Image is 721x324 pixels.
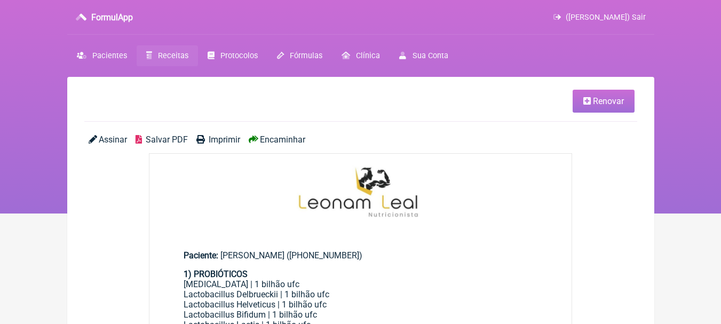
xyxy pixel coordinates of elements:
[184,279,538,289] div: [MEDICAL_DATA] | 1 bilhão ufc
[184,310,538,320] div: Lactobacillus Bifidum | 1 bilhão ufc
[593,96,624,106] span: Renovar
[290,51,322,60] span: Fórmulas
[220,51,258,60] span: Protocolos
[196,135,240,145] a: Imprimir
[184,289,538,299] div: Lactobacillus Delbrueckii | 1 bilhão ufc
[573,90,635,113] a: Renovar
[260,135,305,145] span: Encaminhar
[136,135,188,145] a: Salvar PDF
[332,45,390,66] a: Clínica
[158,51,188,60] span: Receitas
[91,12,133,22] h3: FormulApp
[209,135,240,145] span: Imprimir
[184,299,538,310] div: Lactobacillus Helveticus | 1 bilhão ufc
[267,45,332,66] a: Fórmulas
[184,250,218,260] span: Paciente:
[553,13,645,22] a: ([PERSON_NAME]) Sair
[137,45,198,66] a: Receitas
[89,135,127,145] a: Assinar
[413,51,448,60] span: Sua Conta
[146,135,188,145] span: Salvar PDF
[184,250,538,260] div: [PERSON_NAME] ([PHONE_NUMBER])
[92,51,127,60] span: Pacientes
[566,13,646,22] span: ([PERSON_NAME]) Sair
[67,45,137,66] a: Pacientes
[149,154,572,231] img: 9k=
[390,45,457,66] a: Sua Conta
[356,51,380,60] span: Clínica
[249,135,305,145] a: Encaminhar
[184,269,248,279] strong: 1) PROBIÓTICOS
[99,135,127,145] span: Assinar
[198,45,267,66] a: Protocolos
